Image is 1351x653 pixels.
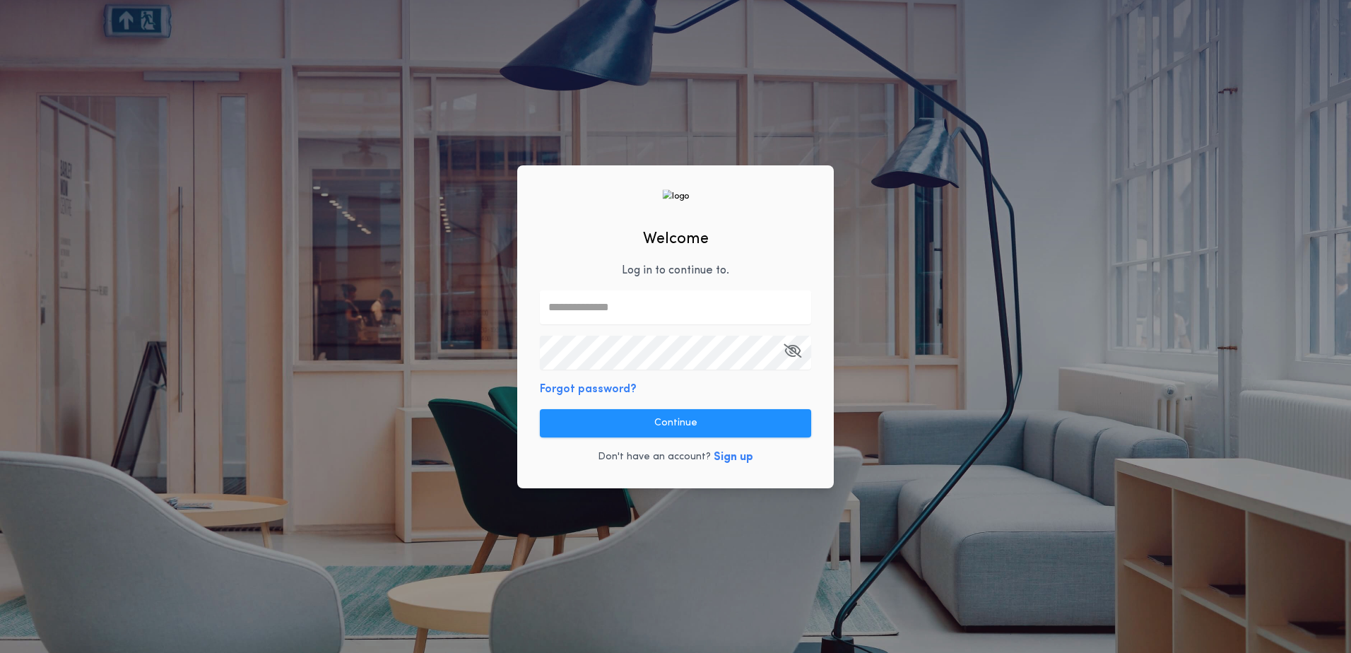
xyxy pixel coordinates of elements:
[714,449,753,466] button: Sign up
[622,262,729,279] p: Log in to continue to .
[540,409,811,437] button: Continue
[540,381,637,398] button: Forgot password?
[598,450,711,464] p: Don't have an account?
[662,189,689,203] img: logo
[643,228,709,251] h2: Welcome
